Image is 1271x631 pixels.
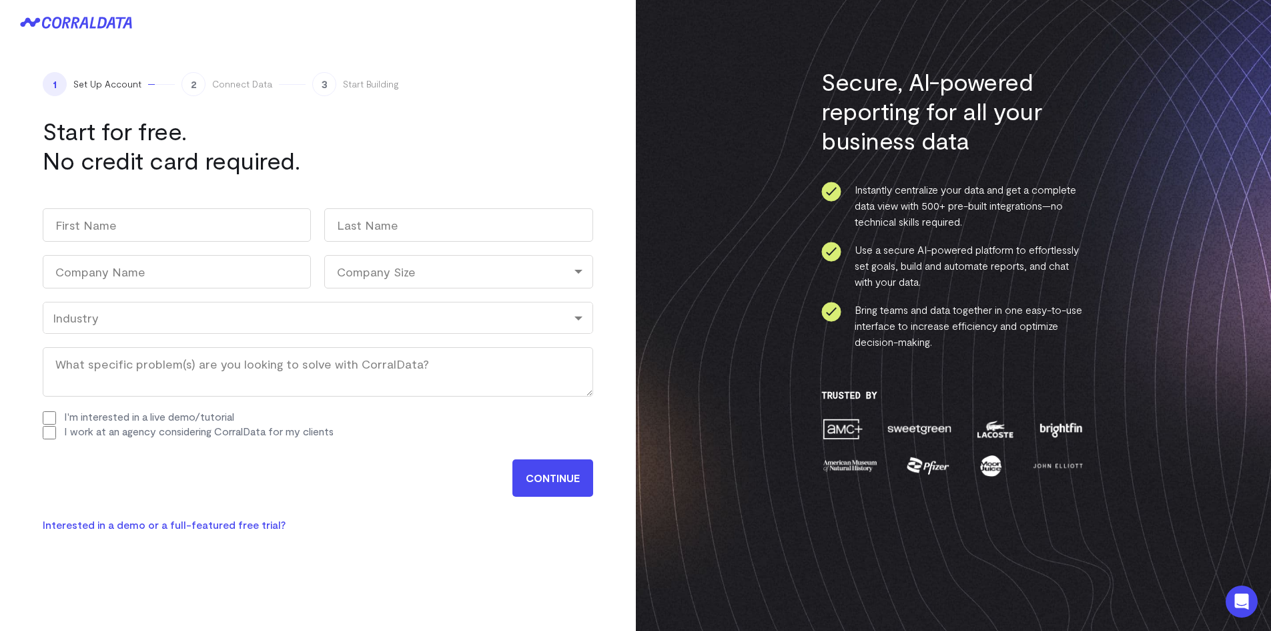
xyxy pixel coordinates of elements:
div: Industry [53,310,583,325]
h3: Secure, AI-powered reporting for all your business data [821,67,1085,155]
div: Open Intercom Messenger [1226,586,1258,618]
h1: Start for free. No credit card required. [43,116,390,175]
a: Interested in a demo or a full-featured free trial? [43,518,286,531]
input: CONTINUE [512,459,593,497]
span: Connect Data [212,77,272,91]
input: Last Name [324,208,592,242]
h3: Trusted By [821,390,1085,401]
input: Company Name [43,255,311,288]
li: Bring teams and data together in one easy-to-use interface to increase efficiency and optimize de... [821,302,1085,350]
span: 1 [43,72,67,96]
span: 2 [181,72,205,96]
input: First Name [43,208,311,242]
span: 3 [312,72,336,96]
li: Use a secure AI-powered platform to effortlessly set goals, build and automate reports, and chat ... [821,242,1085,290]
span: Start Building [343,77,399,91]
label: I work at an agency considering CorralData for my clients [64,425,334,437]
li: Instantly centralize your data and get a complete data view with 500+ pre-built integrations—no t... [821,182,1085,230]
div: Company Size [324,255,592,288]
label: I'm interested in a live demo/tutorial [64,410,234,423]
span: Set Up Account [73,77,141,91]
